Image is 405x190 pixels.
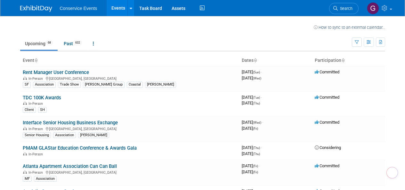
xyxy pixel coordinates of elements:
img: In-Person Event [23,77,27,80]
span: [DATE] [242,101,260,105]
div: Association [33,82,56,87]
span: - [261,70,262,74]
span: [DATE] [242,169,258,174]
a: Upcoming68 [20,37,58,50]
span: - [261,95,262,100]
span: Committed [315,163,339,168]
span: (Thu) [253,152,260,156]
th: Event [20,55,239,66]
a: Rent Manager User Conference [23,70,89,75]
div: [GEOGRAPHIC_DATA], [GEOGRAPHIC_DATA] [23,169,237,175]
span: Considering [315,145,341,150]
div: MF [23,176,32,182]
a: How to sync to an external calendar... [314,25,385,30]
a: Interface Senior Housing Business Exchange [23,120,118,126]
span: (Thu) [253,102,260,105]
span: [DATE] [242,120,263,125]
span: Search [338,6,352,11]
img: Gayle Reese [367,2,379,14]
span: - [262,120,263,125]
span: [DATE] [242,145,262,150]
span: [DATE] [242,151,260,156]
div: Senior Housing [23,132,51,138]
div: [GEOGRAPHIC_DATA], [GEOGRAPHIC_DATA] [23,126,237,131]
a: Atlanta Apartment Association Can Can Ball [23,163,117,169]
span: Conservice Events [60,6,97,11]
span: (Wed) [253,121,261,124]
div: SF [23,82,31,87]
img: In-Person Event [23,102,27,105]
span: [DATE] [242,76,261,80]
a: Search [329,3,359,14]
span: [DATE] [242,70,262,74]
span: (Fri) [253,170,258,174]
span: [DATE] [242,95,262,100]
div: [PERSON_NAME] [78,132,109,138]
span: [DATE] [242,126,258,131]
span: (Fri) [253,164,258,168]
span: In-Person [28,102,45,106]
div: [PERSON_NAME] [145,82,176,87]
span: (Tue) [253,96,260,99]
img: ExhibitDay [20,5,52,12]
span: 632 [73,40,82,45]
a: Sort by Participation Type [341,58,344,63]
span: (Wed) [253,77,261,80]
a: Past632 [59,37,87,50]
img: In-Person Event [23,152,27,155]
span: In-Person [28,77,45,81]
div: Trade Show [58,82,81,87]
span: In-Person [28,152,45,156]
span: In-Person [28,127,45,131]
a: TDC 100K Awards [23,95,61,101]
a: Sort by Event Name [34,58,37,63]
div: Coastal [127,82,143,87]
a: PMAM GLAStar Education Conference & Awards Gala [23,145,137,151]
div: SH [38,107,47,113]
div: Association [34,176,57,182]
span: [DATE] [242,163,260,168]
span: 68 [46,40,53,45]
div: Association [53,132,76,138]
span: (Sun) [253,70,260,74]
th: Dates [239,55,312,66]
span: (Fri) [253,127,258,130]
th: Participation [312,55,385,66]
div: [PERSON_NAME] Group [83,82,125,87]
span: Committed [315,120,339,125]
span: Committed [315,70,339,74]
img: In-Person Event [23,170,27,174]
a: Sort by Start Date [254,58,257,63]
span: - [259,163,260,168]
div: Client [23,107,36,113]
span: In-Person [28,170,45,175]
span: Committed [315,95,339,100]
span: - [261,145,262,150]
span: (Thu) [253,146,260,150]
div: [GEOGRAPHIC_DATA], [GEOGRAPHIC_DATA] [23,76,237,81]
img: In-Person Event [23,127,27,130]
